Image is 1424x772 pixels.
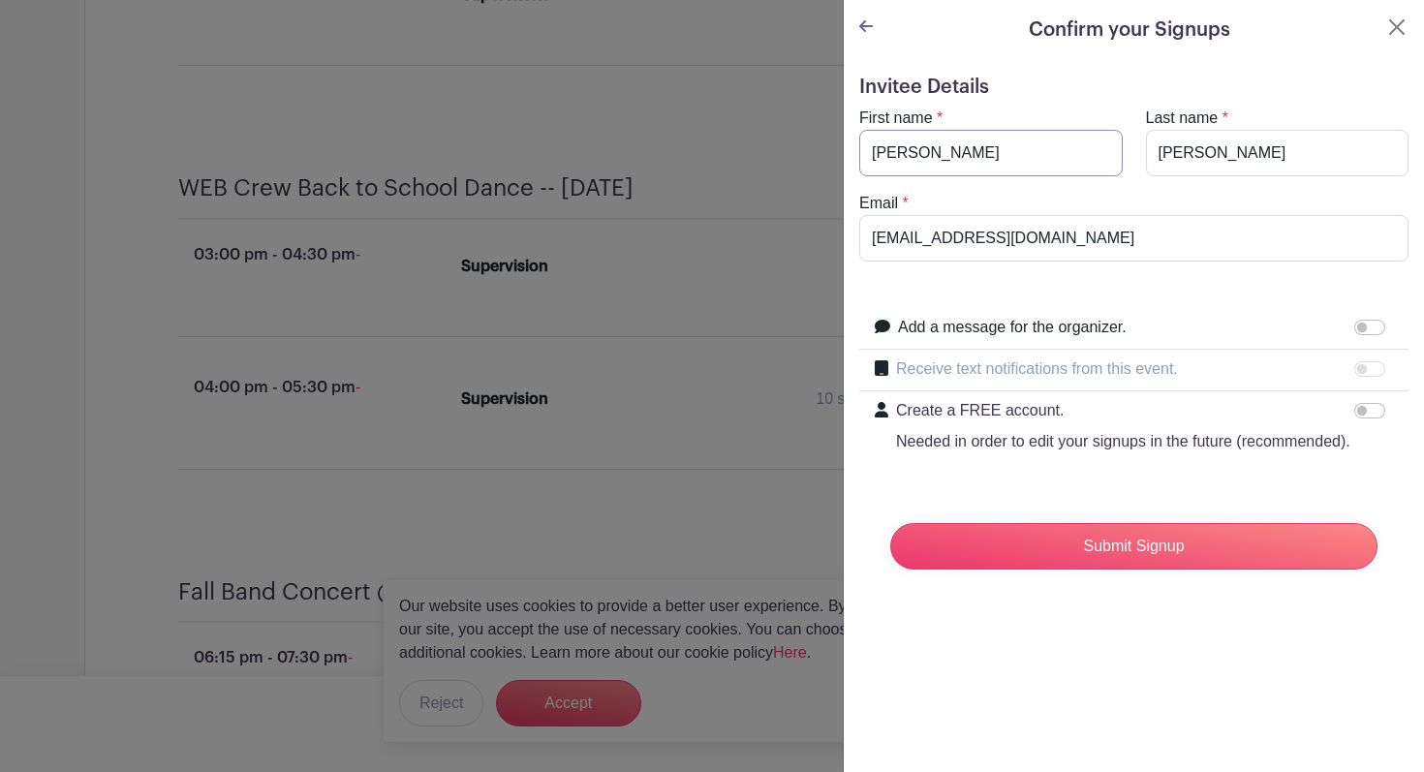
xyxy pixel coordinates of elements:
label: First name [859,107,933,130]
h5: Confirm your Signups [1029,15,1230,45]
label: Receive text notifications from this event. [896,357,1178,381]
input: Submit Signup [890,523,1378,570]
button: Close [1385,15,1409,39]
label: Add a message for the organizer. [898,316,1127,339]
p: Create a FREE account. [896,399,1350,422]
h5: Invitee Details [859,76,1409,99]
label: Last name [1146,107,1219,130]
p: Needed in order to edit your signups in the future (recommended). [896,430,1350,453]
label: Email [859,192,898,215]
